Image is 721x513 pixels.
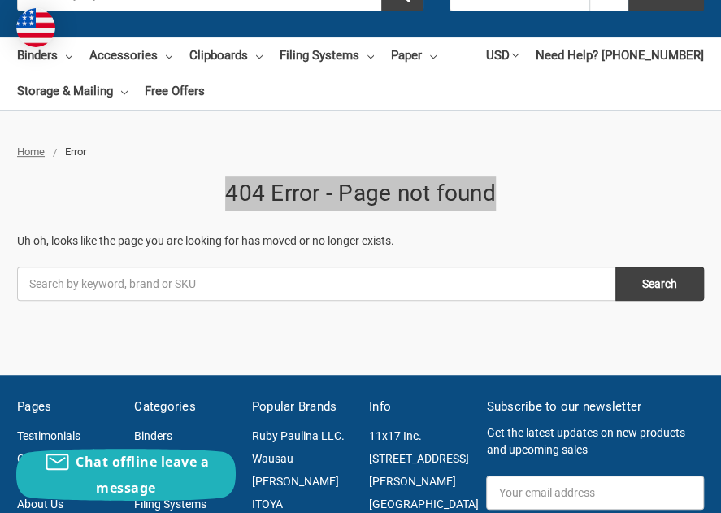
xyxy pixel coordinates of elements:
h5: Info [369,398,469,416]
a: Wausau [252,452,293,465]
a: Need Help? [PHONE_NUMBER] [536,37,704,73]
a: Home [17,146,45,158]
img: duty and tax information for United States [16,8,55,47]
a: Paper [391,37,437,73]
input: Search [615,267,704,301]
a: Binders [17,37,72,73]
a: Filing Systems [134,498,206,511]
a: Ruby Paulina LLC. [252,429,345,442]
input: Search by keyword, brand or SKU [17,267,615,301]
a: USD [486,37,519,73]
button: Chat offline leave a message [16,449,236,501]
a: Accessories [89,37,172,73]
a: Storage & Mailing [17,73,128,109]
a: ITOYA [252,498,283,511]
a: Binders [134,429,172,442]
h5: Categories [134,398,234,416]
a: [PERSON_NAME] [252,475,339,488]
span: Error [65,146,86,158]
span: Chat offline leave a message [76,453,209,497]
a: Filing Systems [280,37,374,73]
p: Uh oh, looks like the page you are looking for has moved or no longer exists. [17,233,704,250]
p: Get the latest updates on new products and upcoming sales [486,424,704,459]
a: About Us [17,498,63,511]
a: Free Offers [145,73,205,109]
h1: 404 Error - Page not found [17,176,704,211]
h5: Pages [17,398,117,416]
input: Your email address [486,476,704,510]
a: Testimonials [17,429,80,442]
h5: Popular Brands [252,398,352,416]
a: Clipboards [189,37,263,73]
h5: Subscribe to our newsletter [486,398,704,416]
